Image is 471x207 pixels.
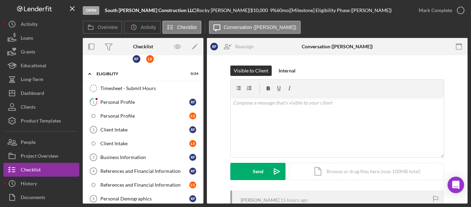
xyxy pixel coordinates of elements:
a: 5Personal DemographicsRF [86,192,200,206]
div: Eligiblity [97,72,181,76]
tspan: 5 [92,197,94,201]
label: Conversation ([PERSON_NAME]) [224,24,297,30]
button: Documents [3,190,79,204]
div: | [Milestone] Eligibility Phase ([PERSON_NAME]) [289,8,392,13]
button: Overview [83,21,122,34]
div: Open Intercom Messenger [448,177,464,193]
div: Client Intake [100,141,189,146]
div: Checklist [21,163,41,178]
button: Grants [3,45,79,59]
div: Activity [21,17,38,33]
a: Personal ProfileLS [86,109,200,123]
button: Dashboard [3,86,79,100]
span: $10,000 [250,7,268,13]
div: R F [210,43,218,50]
button: Activity [124,21,160,34]
b: South [PERSON_NAME] Construction LLC [105,7,195,13]
div: Clients [21,100,36,116]
a: References and Financial InformationLS [86,178,200,192]
div: Long-Term [21,72,43,88]
tspan: 4 [92,169,95,173]
div: R F [189,168,196,175]
button: Long-Term [3,72,79,86]
div: Educational [21,59,46,74]
div: 60 mo [277,8,289,13]
div: Visible to Client [234,66,268,76]
div: L S [189,140,196,147]
div: References and Financial Information [100,182,189,188]
div: Personal Demographics [100,196,189,201]
button: Clients [3,100,79,114]
tspan: 3 [92,155,94,159]
div: People [21,135,36,151]
div: R F [189,154,196,161]
div: Open [83,6,99,15]
button: Activity [3,17,79,31]
div: Reassign [235,40,254,53]
tspan: 2 [92,128,94,132]
a: Project Overview [3,149,79,163]
a: Timesheet - Submit Hours [86,81,200,95]
button: Conversation ([PERSON_NAME]) [209,21,301,34]
div: L S [189,112,196,119]
div: R F [189,126,196,133]
button: Checklist [162,21,201,34]
button: Internal [275,66,299,76]
div: Conversation ([PERSON_NAME]) [302,44,373,49]
div: Business Information [100,155,189,160]
div: L S [189,181,196,188]
div: R F [189,99,196,106]
div: Personal Profile [100,113,189,119]
div: Project Overview [21,149,58,165]
button: Visible to Client [230,66,272,76]
div: R F [133,55,140,63]
div: Internal [279,66,295,76]
div: Personal Profile [100,99,189,105]
button: Checklist [3,163,79,177]
div: 9 % [270,8,277,13]
button: Mark Complete [412,3,468,17]
div: Checklist [133,44,153,49]
div: 0 / 24 [186,72,198,76]
button: History [3,177,79,190]
time: 2025-09-04 21:03 [280,197,308,203]
button: RFReassign [207,40,261,53]
label: Activity [141,24,156,30]
tspan: 1 [92,100,94,104]
div: Timesheet - Submit Hours [100,86,200,91]
div: Loans [21,31,33,47]
a: Educational [3,59,79,72]
div: Grants [21,45,35,60]
label: Overview [98,24,118,30]
div: Mark Complete [419,3,452,17]
a: 3Business InformationRF [86,150,200,164]
a: Client IntakeLS [86,137,200,150]
div: Dashboard [21,86,44,102]
div: Send [253,163,263,180]
div: L S [146,55,154,63]
button: Send [230,163,285,180]
button: People [3,135,79,149]
button: Loans [3,31,79,45]
a: 4References and Financial InformationRF [86,164,200,178]
div: Rocky [PERSON_NAME] | [197,8,250,13]
a: 1Personal ProfileRF [86,95,200,109]
div: | [105,8,197,13]
div: History [21,177,37,192]
button: Product Templates [3,114,79,128]
div: Client Intake [100,127,189,132]
a: 2Client IntakeRF [86,123,200,137]
label: Checklist [177,24,197,30]
div: Product Templates [21,114,61,129]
